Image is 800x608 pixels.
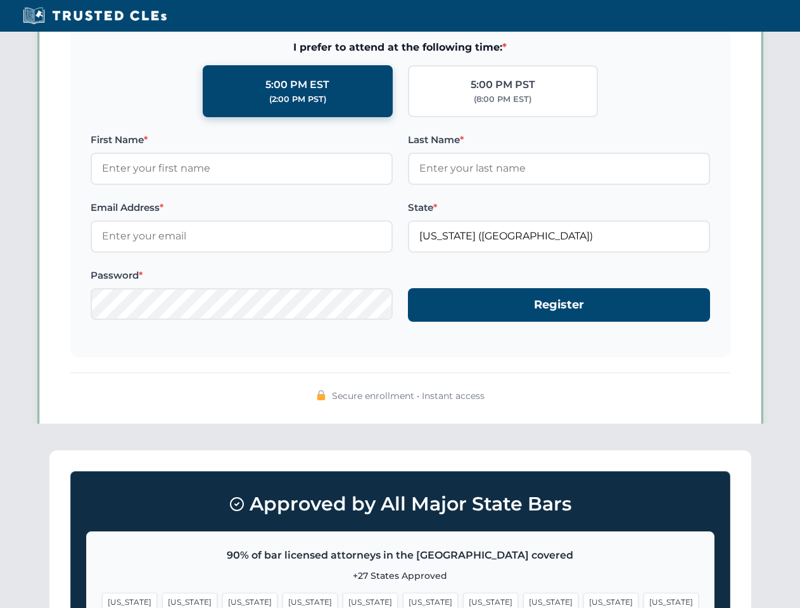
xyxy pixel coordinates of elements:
[265,77,329,93] div: 5:00 PM EST
[408,288,710,322] button: Register
[332,389,485,403] span: Secure enrollment • Instant access
[102,569,699,583] p: +27 States Approved
[91,200,393,215] label: Email Address
[102,547,699,564] p: 90% of bar licensed attorneys in the [GEOGRAPHIC_DATA] covered
[474,93,531,106] div: (8:00 PM EST)
[269,93,326,106] div: (2:00 PM PST)
[408,200,710,215] label: State
[408,132,710,148] label: Last Name
[408,220,710,252] input: Florida (FL)
[91,220,393,252] input: Enter your email
[91,132,393,148] label: First Name
[316,390,326,400] img: 🔒
[91,268,393,283] label: Password
[471,77,535,93] div: 5:00 PM PST
[19,6,170,25] img: Trusted CLEs
[86,487,714,521] h3: Approved by All Major State Bars
[408,153,710,184] input: Enter your last name
[91,153,393,184] input: Enter your first name
[91,39,710,56] span: I prefer to attend at the following time:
